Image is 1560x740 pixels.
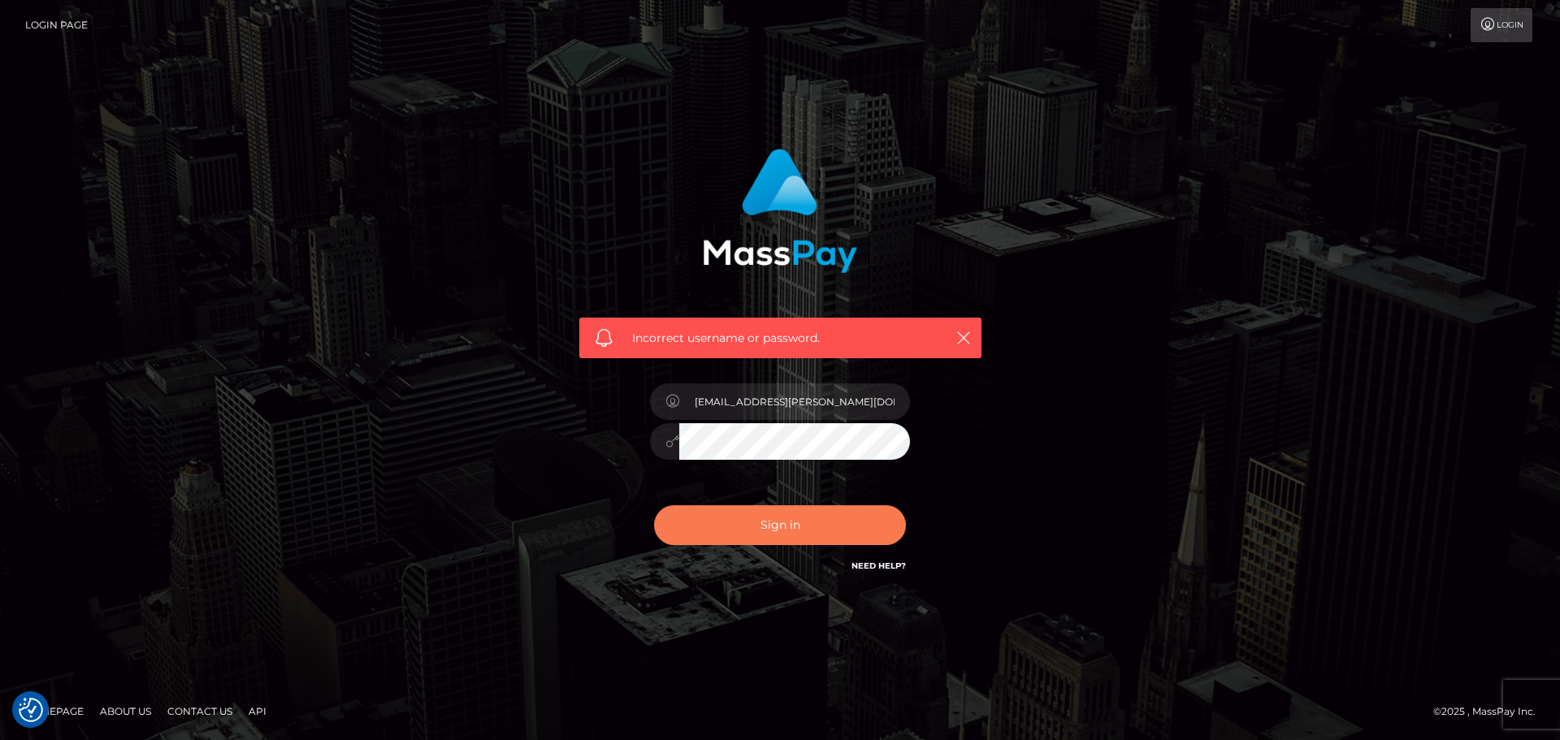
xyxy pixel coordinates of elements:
input: Username... [679,383,910,420]
a: Contact Us [161,699,239,724]
a: Login [1471,8,1532,42]
img: Revisit consent button [19,698,43,722]
button: Consent Preferences [19,698,43,722]
a: Need Help? [851,560,906,571]
button: Sign in [654,505,906,545]
a: API [242,699,273,724]
span: Incorrect username or password. [632,330,929,347]
img: MassPay Login [703,149,857,273]
a: Homepage [18,699,90,724]
a: Login Page [25,8,88,42]
a: About Us [93,699,158,724]
div: © 2025 , MassPay Inc. [1433,703,1548,721]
